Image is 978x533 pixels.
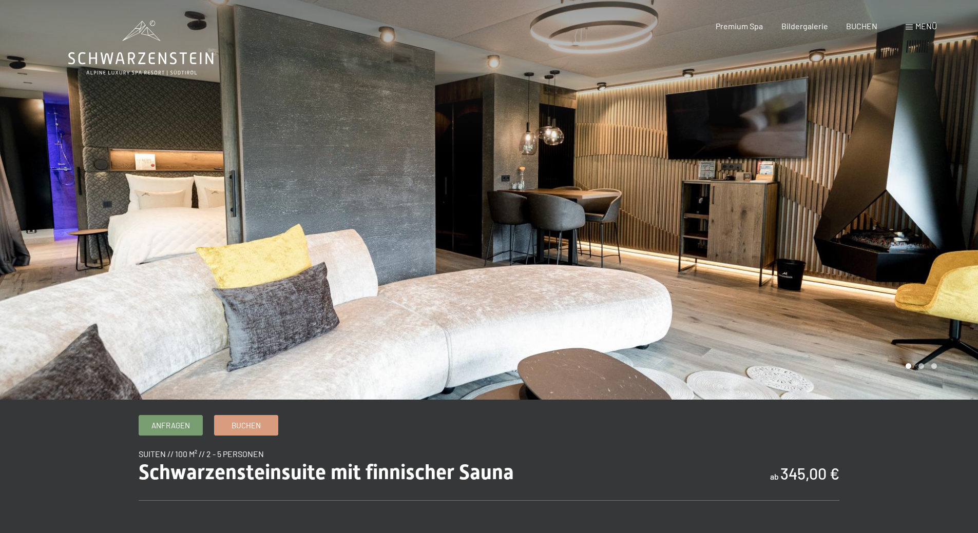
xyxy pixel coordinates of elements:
span: Anfragen [151,420,190,431]
a: Buchen [215,416,278,435]
span: Buchen [232,420,261,431]
span: Suiten // 100 m² // 2 - 5 Personen [139,449,264,459]
a: BUCHEN [846,21,877,31]
a: Anfragen [139,416,202,435]
b: 345,00 € [780,464,839,483]
a: Premium Spa [716,21,763,31]
span: Menü [915,21,937,31]
span: Schwarzensteinsuite mit finnischer Sauna [139,460,514,484]
span: ab [770,471,779,481]
a: Bildergalerie [781,21,828,31]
